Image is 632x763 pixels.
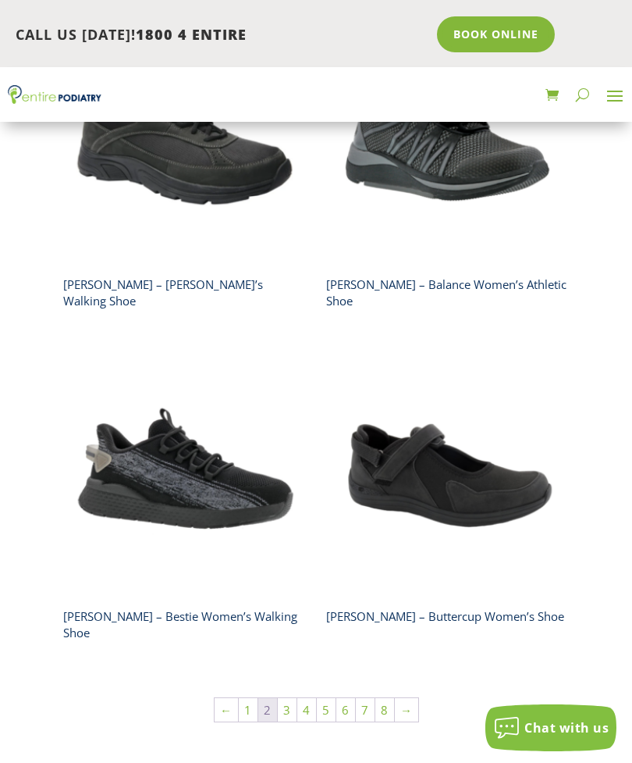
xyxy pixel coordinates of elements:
[375,698,394,722] a: Page 8
[317,698,336,722] a: Page 5
[326,353,569,631] a: buttercup drew shoe black casual shoe entire podiatry[PERSON_NAME] – Buttercup Women’s Shoe
[63,20,306,263] img: aaron drew shoe black mens walking shoe entire podiatry
[239,698,257,722] a: Page 1
[326,20,569,315] a: balance drew shoe black athletic shoe entire podiatry[PERSON_NAME] – Balance Women’s Athletic Shoe
[63,270,306,315] h2: [PERSON_NAME] – [PERSON_NAME]’s Walking Shoe
[278,698,296,722] a: Page 3
[63,603,306,647] h2: [PERSON_NAME] – Bestie Women’s Walking Shoe
[16,25,426,45] p: CALL US [DATE]!
[136,25,247,44] span: 1800 4 ENTIRE
[63,697,569,729] nav: Product Pagination
[326,20,569,263] img: balance drew shoe black athletic shoe entire podiatry
[356,698,375,722] a: Page 7
[485,704,616,751] button: Chat with us
[258,698,277,722] span: Page 2
[336,698,355,722] a: Page 6
[437,16,555,52] a: Book Online
[326,353,569,596] img: buttercup drew shoe black casual shoe entire podiatry
[215,698,238,722] a: ←
[326,603,569,631] h2: [PERSON_NAME] – Buttercup Women’s Shoe
[524,719,609,736] span: Chat with us
[297,698,316,722] a: Page 4
[63,20,306,315] a: aaron drew shoe black mens walking shoe entire podiatry[PERSON_NAME] – [PERSON_NAME]’s Walking Shoe
[395,698,418,722] a: →
[63,353,306,596] img: bestie drew shoe athletic walking shoe entire podiatry
[63,353,306,647] a: bestie drew shoe athletic walking shoe entire podiatry[PERSON_NAME] – Bestie Women’s Walking Shoe
[326,270,569,315] h2: [PERSON_NAME] – Balance Women’s Athletic Shoe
